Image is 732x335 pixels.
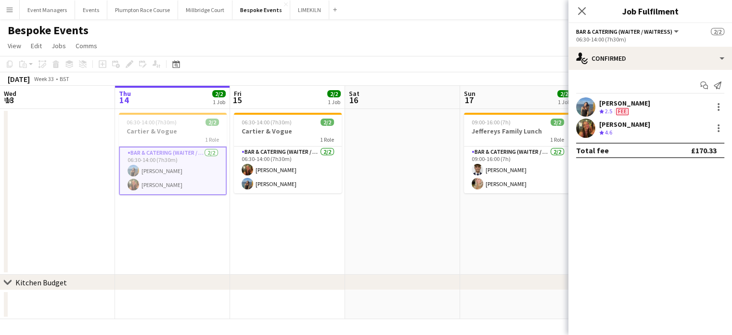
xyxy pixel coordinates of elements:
span: 2/2 [321,119,334,126]
button: LIMEKILN [290,0,329,19]
div: Crew has different fees then in role [614,107,630,116]
span: 2.5 [605,107,612,115]
h3: Cartier & Vogue [119,127,227,135]
button: Events [75,0,107,19]
div: [DATE] [8,74,30,84]
span: 1 Role [320,136,334,143]
span: 15 [232,94,242,106]
div: £170.33 [691,146,717,155]
div: Total fee [576,146,609,155]
button: Bar & Catering (Waiter / waitress) [576,28,680,35]
div: BST [60,75,69,82]
span: Sun [464,89,475,98]
a: Edit [27,40,46,52]
span: Edit [31,41,42,50]
span: Fri [234,89,242,98]
button: Plumpton Race Course [107,0,178,19]
h3: Cartier & Vogue [234,127,342,135]
div: 1 Job [328,98,340,106]
span: 2/2 [212,90,226,97]
div: 1 Job [558,98,570,106]
div: 06:30-14:00 (7h30m) [576,36,724,43]
span: 1 Role [550,136,564,143]
a: Jobs [48,40,70,52]
div: Kitchen Budget [15,278,67,287]
app-card-role: Bar & Catering (Waiter / waitress)2/209:00-16:00 (7h)[PERSON_NAME][PERSON_NAME] [464,147,572,193]
button: Millbridge Court [178,0,232,19]
span: Fee [616,108,629,115]
app-job-card: 06:30-14:00 (7h30m)2/2Cartier & Vogue1 RoleBar & Catering (Waiter / waitress)2/206:30-14:00 (7h30... [234,113,342,193]
app-card-role: Bar & Catering (Waiter / waitress)2/206:30-14:00 (7h30m)[PERSON_NAME][PERSON_NAME] [234,147,342,193]
a: View [4,40,25,52]
span: 09:00-16:00 (7h) [472,119,511,126]
div: Confirmed [568,47,732,70]
span: View [8,41,21,50]
span: 2/2 [205,119,219,126]
span: 16 [347,94,360,106]
span: 13 [2,94,16,106]
h3: Job Fulfilment [568,5,732,17]
button: Bespoke Events [232,0,290,19]
span: Comms [76,41,97,50]
span: Sat [349,89,360,98]
div: [PERSON_NAME] [599,120,650,129]
app-card-role: Bar & Catering (Waiter / waitress)2/206:30-14:00 (7h30m)[PERSON_NAME][PERSON_NAME] [119,147,227,195]
span: 2/2 [551,119,564,126]
app-job-card: 09:00-16:00 (7h)2/2Jeffereys Family Lunch1 RoleBar & Catering (Waiter / waitress)2/209:00-16:00 (... [464,113,572,193]
span: 1 Role [205,136,219,143]
h1: Bespoke Events [8,23,89,38]
h3: Jeffereys Family Lunch [464,127,572,135]
span: 17 [462,94,475,106]
span: 2/2 [711,28,724,35]
span: 06:30-14:00 (7h30m) [242,119,292,126]
a: Comms [72,40,101,52]
button: Event Managers [20,0,75,19]
div: [PERSON_NAME] [599,99,650,107]
app-job-card: 06:30-14:00 (7h30m)2/2Cartier & Vogue1 RoleBar & Catering (Waiter / waitress)2/206:30-14:00 (7h30... [119,113,227,195]
span: Bar & Catering (Waiter / waitress) [576,28,672,35]
span: Thu [119,89,131,98]
span: 2/2 [557,90,571,97]
span: Week 33 [32,75,56,82]
div: 1 Job [213,98,225,106]
span: Wed [4,89,16,98]
span: 06:30-14:00 (7h30m) [127,119,177,126]
span: 4.6 [605,129,612,136]
span: Jobs [51,41,66,50]
span: 14 [117,94,131,106]
span: 2/2 [327,90,341,97]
